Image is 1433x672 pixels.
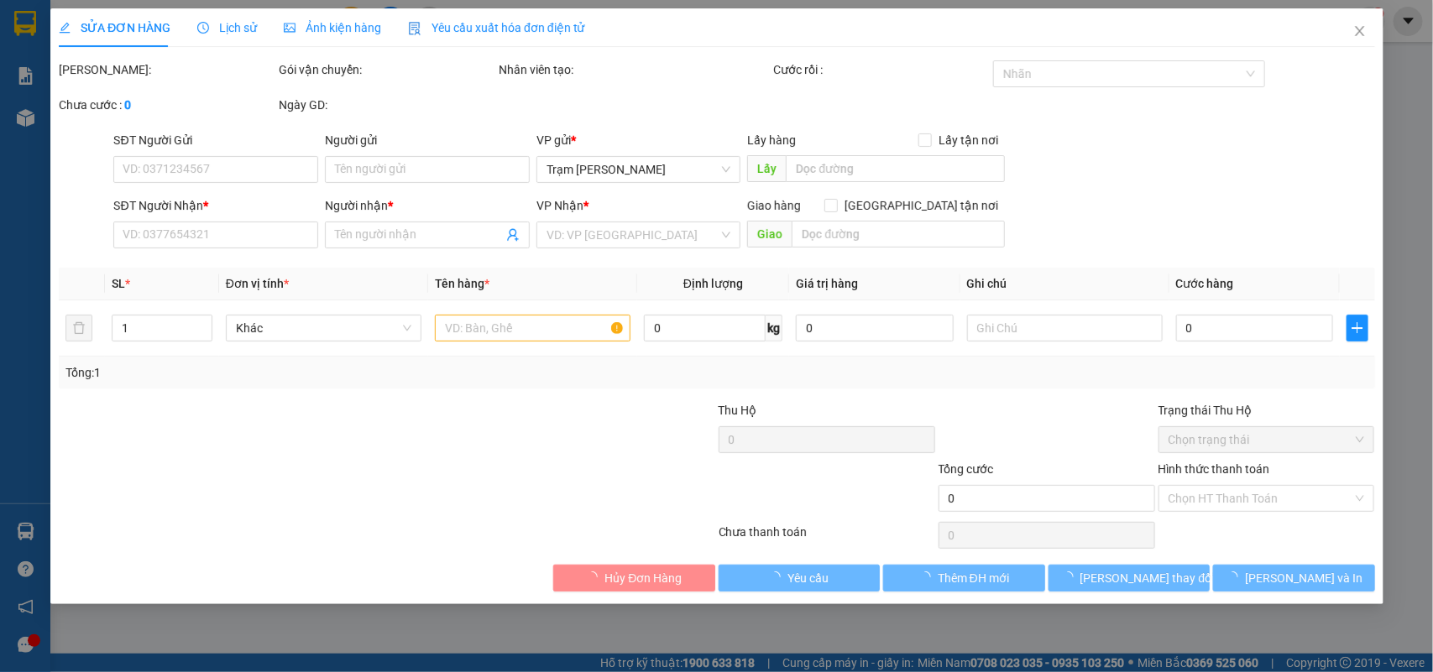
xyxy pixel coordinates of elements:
[1347,321,1367,335] span: plus
[604,569,682,587] span: Hủy Đơn Hàng
[1175,277,1233,290] span: Cước hàng
[683,277,743,290] span: Định lượng
[284,21,381,34] span: Ảnh kiện hàng
[197,21,257,34] span: Lịch sử
[747,199,801,212] span: Giao hàng
[506,228,520,242] span: user-add
[717,523,937,552] div: Chưa thanh toán
[435,277,489,290] span: Tên hàng
[59,96,275,114] div: Chưa cước :
[766,315,782,341] span: kg
[236,315,411,341] span: Khác
[157,41,702,62] li: 26 Phó Cơ Điều, Phường 12
[1226,571,1245,583] span: loading
[325,196,530,215] div: Người nhận
[938,569,1009,587] span: Thêm ĐH mới
[1048,565,1209,591] button: [PERSON_NAME] thay đổi
[938,462,993,476] span: Tổng cước
[536,131,741,149] div: VP gửi
[883,565,1044,591] button: Thêm ĐH mới
[773,60,990,79] div: Cước rồi :
[1336,8,1383,55] button: Close
[59,21,170,34] span: SỬA ĐƠN HÀNG
[65,315,92,341] button: delete
[21,122,316,149] b: GỬI : Trạm [PERSON_NAME]
[65,363,554,382] div: Tổng: 1
[719,565,880,591] button: Yêu cầu
[747,133,796,147] span: Lấy hàng
[786,155,1005,182] input: Dọc đường
[21,21,105,105] img: logo.jpg
[113,196,318,215] div: SĐT Người Nhận
[124,98,131,112] b: 0
[284,22,295,34] span: picture
[1347,315,1368,341] button: plus
[435,315,630,341] input: VD: Bàn, Ghế
[279,96,495,114] div: Ngày GD:
[553,565,714,591] button: Hủy Đơn Hàng
[1352,24,1366,38] span: close
[1080,569,1214,587] span: [PERSON_NAME] thay đổi
[113,131,318,149] div: SĐT Người Gửi
[1158,401,1374,419] div: Trạng thái Thu Hộ
[960,268,1169,300] th: Ghi chú
[279,60,495,79] div: Gói vận chuyển:
[1245,569,1362,587] span: [PERSON_NAME] và In
[1158,462,1269,476] label: Hình thức thanh toán
[792,221,1005,247] input: Dọc đường
[586,571,604,583] span: loading
[112,277,125,290] span: SL
[838,196,1005,215] span: [GEOGRAPHIC_DATA] tận nơi
[408,22,421,35] img: icon
[769,571,787,583] span: loading
[547,157,731,182] span: Trạm Tắc Vân
[157,62,702,83] li: Hotline: 02839552959
[408,21,585,34] span: Yêu cầu xuất hóa đơn điện tử
[197,22,209,34] span: clock-circle
[796,277,858,290] span: Giá trị hàng
[1168,427,1364,452] span: Chọn trạng thái
[747,221,792,247] span: Giao
[966,315,1162,341] input: Ghi Chú
[325,131,530,149] div: Người gửi
[59,60,275,79] div: [PERSON_NAME]:
[536,199,583,212] span: VP Nhận
[932,131,1005,149] span: Lấy tận nơi
[919,571,938,583] span: loading
[787,569,829,587] span: Yêu cầu
[747,155,786,182] span: Lấy
[1061,571,1080,583] span: loading
[226,277,289,290] span: Đơn vị tính
[59,22,71,34] span: edit
[1213,565,1374,591] button: [PERSON_NAME] và In
[499,60,770,79] div: Nhân viên tạo:
[718,404,756,417] span: Thu Hộ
